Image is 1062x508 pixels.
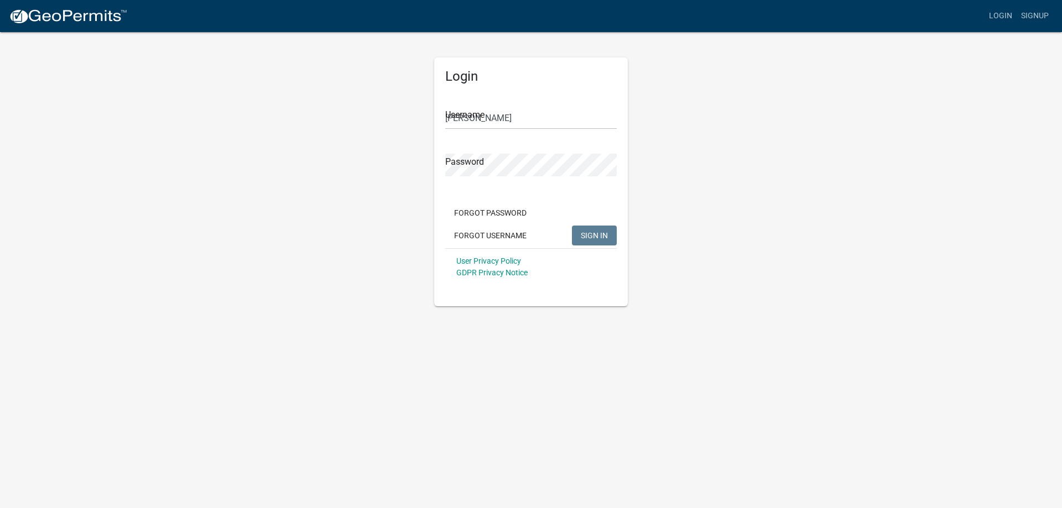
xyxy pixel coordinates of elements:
a: User Privacy Policy [456,256,521,265]
a: Login [985,6,1017,27]
button: Forgot Password [445,203,535,223]
span: SIGN IN [581,231,608,239]
a: GDPR Privacy Notice [456,268,528,277]
button: SIGN IN [572,226,617,245]
h5: Login [445,69,617,85]
a: Signup [1017,6,1053,27]
button: Forgot Username [445,226,535,245]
